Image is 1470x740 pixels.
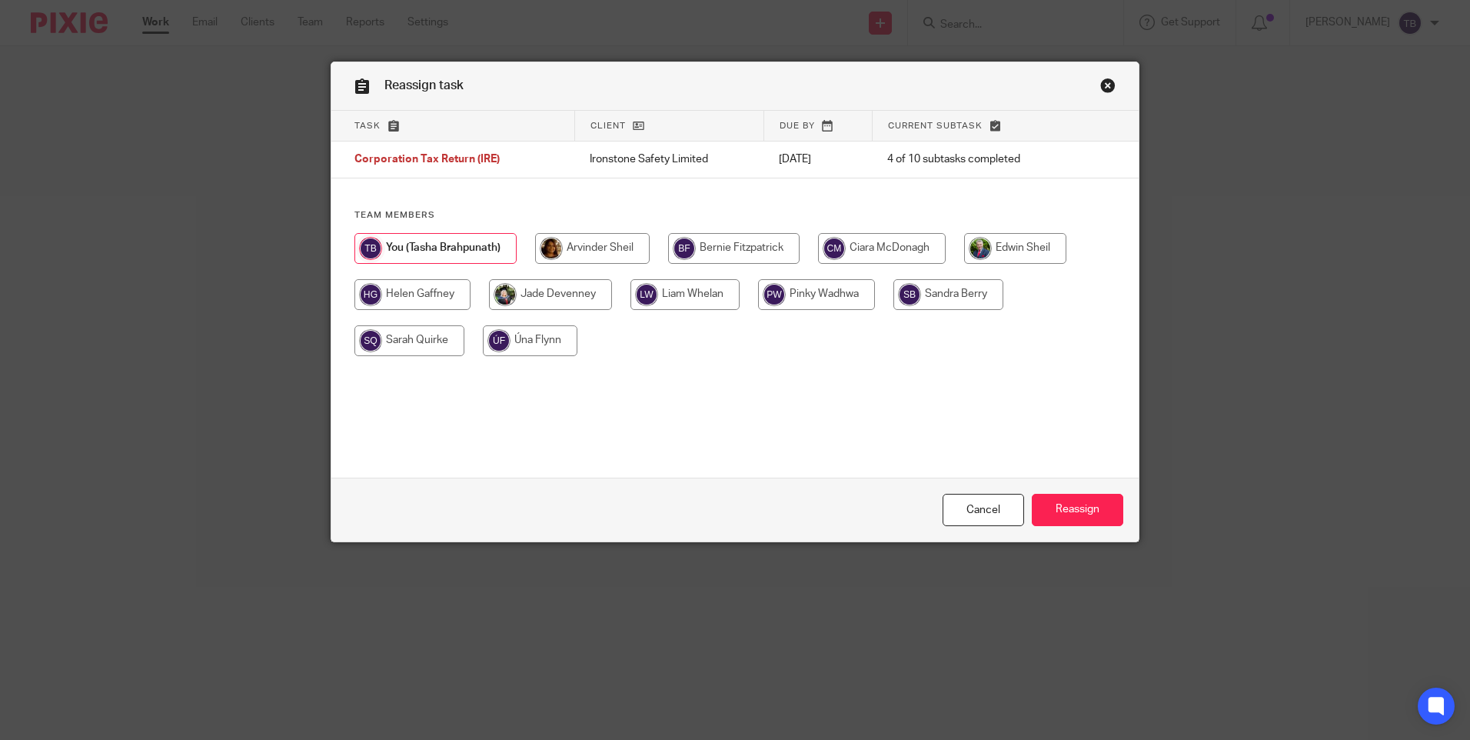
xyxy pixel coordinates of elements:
a: Close this dialog window [943,494,1024,527]
span: Reassign task [384,79,464,92]
a: Close this dialog window [1100,78,1116,98]
td: 4 of 10 subtasks completed [872,142,1079,178]
h4: Team members [354,209,1116,222]
span: Due by [780,122,815,130]
p: [DATE] [779,152,856,167]
span: Client [590,122,626,130]
span: Corporation Tax Return (IRE) [354,155,500,165]
span: Current subtask [888,122,983,130]
span: Task [354,122,381,130]
p: Ironstone Safety Limited [590,152,748,167]
input: Reassign [1032,494,1123,527]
